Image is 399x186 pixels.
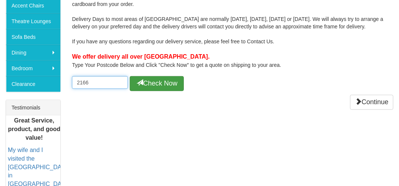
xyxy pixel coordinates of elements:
a: Bedroom [6,61,60,76]
b: Great Service, product, and good value! [8,117,60,141]
a: Dining [6,45,60,61]
input: Enter Postcode [72,76,128,89]
a: Continue [350,95,393,110]
div: Testimonials [6,100,60,115]
a: Clearance [6,76,60,92]
button: Check Now [130,76,184,91]
a: Sofa Beds [6,29,60,45]
b: We offer delivery all over [GEOGRAPHIC_DATA]. [72,53,210,60]
a: Theatre Lounges [6,13,60,29]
